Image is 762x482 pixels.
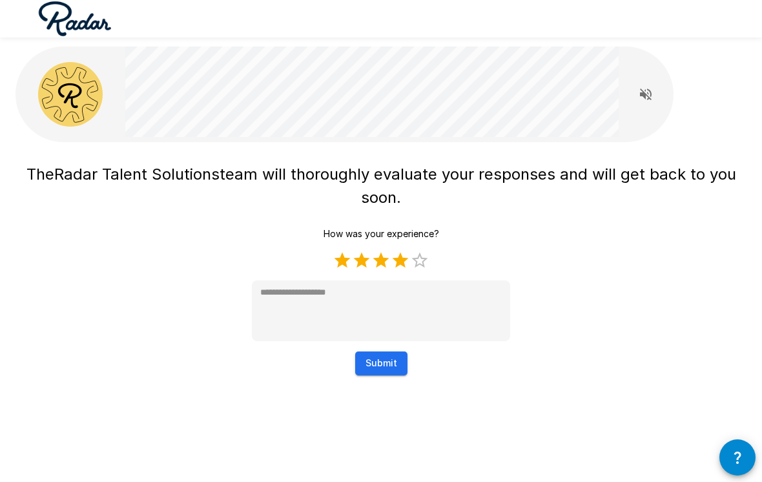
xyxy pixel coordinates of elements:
[633,81,659,107] button: Read questions aloud
[355,351,407,375] button: Submit
[324,227,439,240] p: How was your experience?
[26,165,54,183] span: The
[38,62,103,127] img: radar_avatar.png
[54,165,220,183] span: Radar Talent Solutions
[220,165,741,207] span: team will thoroughly evaluate your responses and will get back to you soon.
